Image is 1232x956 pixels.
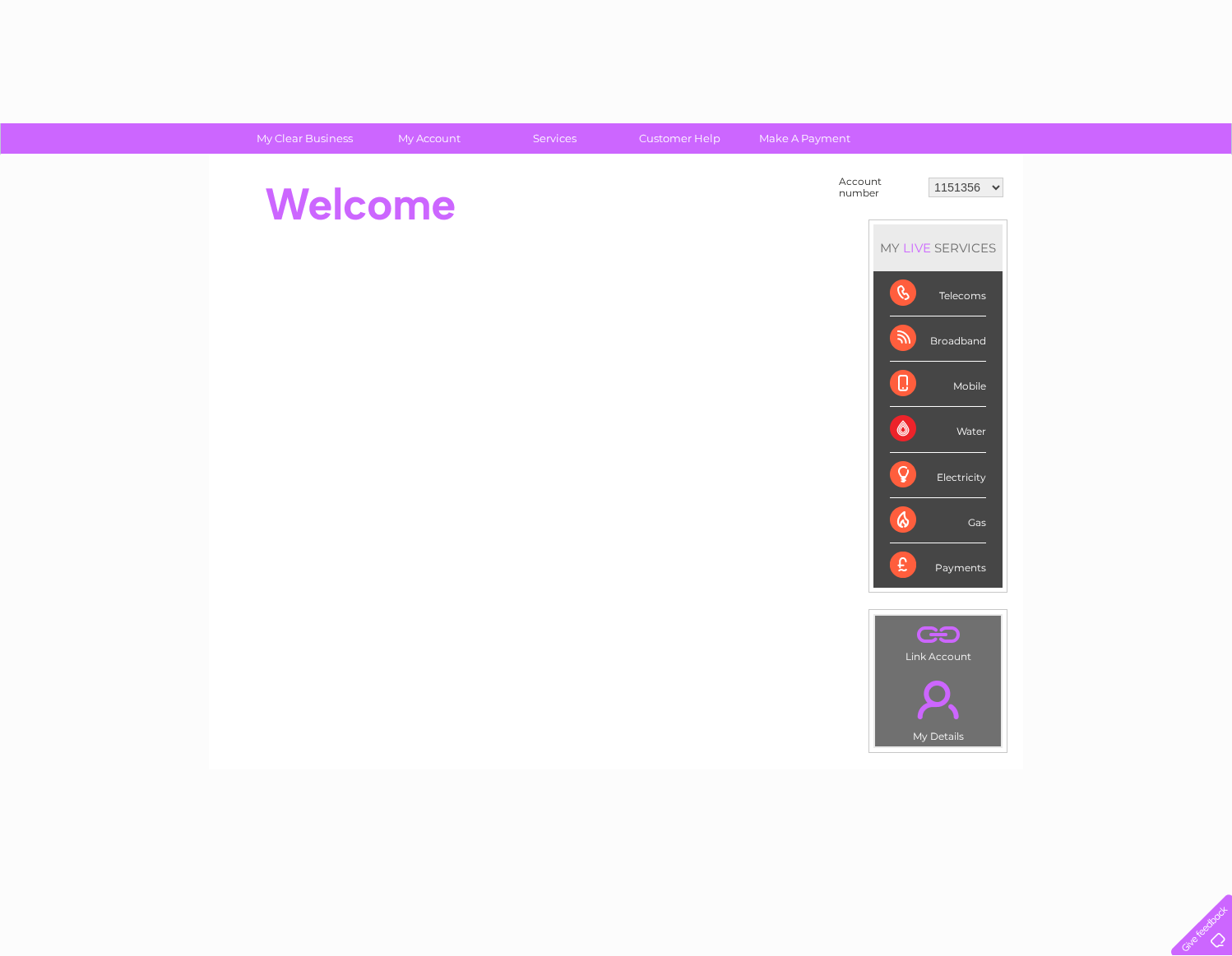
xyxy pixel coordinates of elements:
a: My Account [362,123,498,154]
td: My Details [874,667,1002,747]
div: MY SERVICES [873,224,1003,271]
div: Payments [890,543,986,588]
a: Customer Help [612,123,748,154]
a: Make A Payment [737,123,873,154]
div: Broadband [890,316,986,362]
div: LIVE [900,240,934,256]
a: Services [487,123,623,154]
td: Account number [835,172,924,203]
div: Water [890,407,986,452]
div: Gas [890,498,986,543]
a: . [879,620,997,649]
a: My Clear Business [237,123,373,154]
div: Telecoms [890,271,986,316]
div: Electricity [890,453,986,498]
div: Mobile [890,362,986,407]
a: . [879,671,997,728]
td: Link Account [874,615,1002,667]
